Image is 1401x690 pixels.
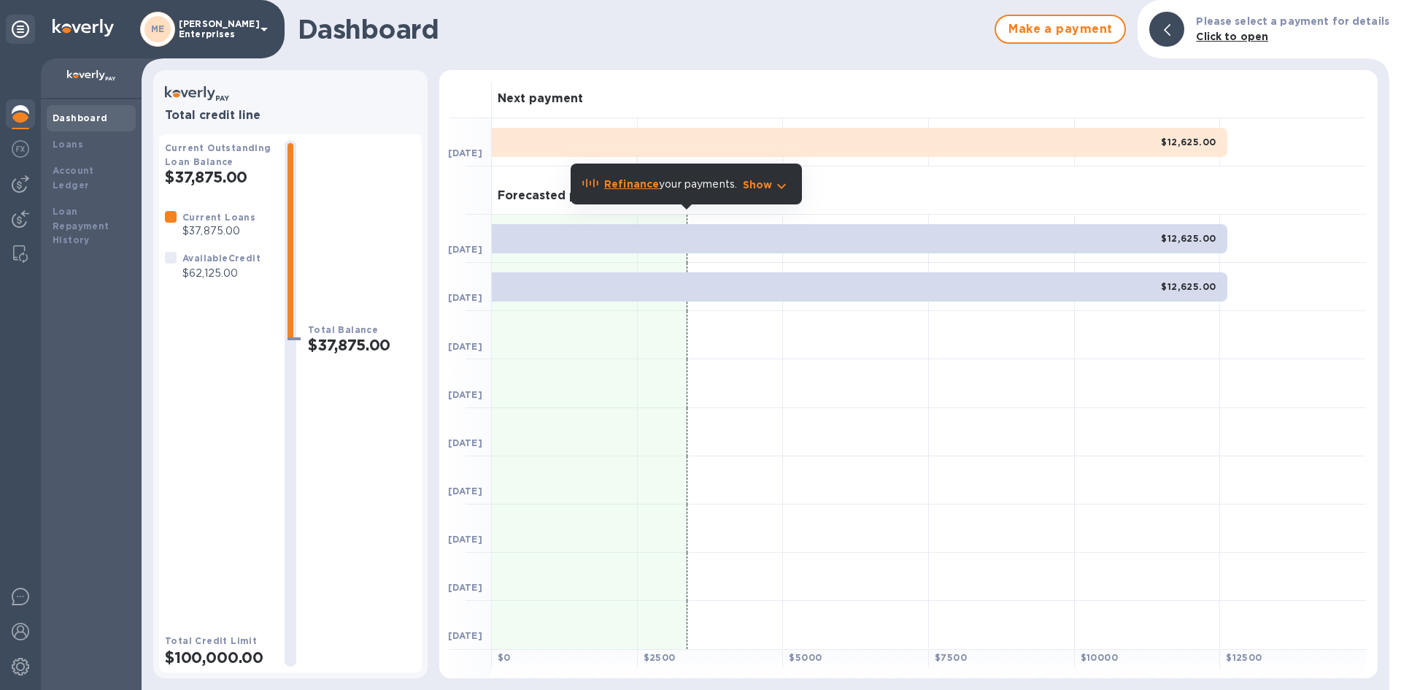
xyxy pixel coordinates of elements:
b: Available Credit [182,253,260,264]
b: Refinance [604,178,659,190]
b: ME [151,23,165,34]
div: Unpin categories [6,15,35,44]
b: [DATE] [448,534,482,545]
h2: $37,875.00 [308,336,416,354]
img: Logo [53,19,114,37]
p: $37,875.00 [182,223,255,239]
b: $12,625.00 [1161,281,1216,292]
b: [DATE] [448,437,482,448]
b: [DATE] [448,292,482,303]
b: Loan Repayment History [53,206,109,246]
h3: Forecasted payments [498,189,629,203]
b: Account Ledger [53,165,94,191]
b: $12,625.00 [1161,233,1216,244]
p: [PERSON_NAME] Enterprises [179,19,252,39]
b: [DATE] [448,147,482,158]
p: Show [743,177,773,192]
b: Current Outstanding Loan Balance [165,142,271,167]
b: [DATE] [448,244,482,255]
b: [DATE] [448,486,482,497]
button: Make a payment [995,15,1126,44]
b: Loans [53,139,83,150]
b: [DATE] [448,389,482,400]
b: Click to open [1196,31,1268,42]
h3: Total credit line [165,109,416,123]
b: [DATE] [448,630,482,641]
b: Dashboard [53,112,108,123]
b: [DATE] [448,341,482,352]
b: Current Loans [182,212,255,223]
h2: $100,000.00 [165,648,273,667]
b: $ 12500 [1226,652,1262,663]
b: $ 7500 [935,652,967,663]
img: Foreign exchange [12,140,29,158]
span: Make a payment [1008,20,1113,38]
h3: Next payment [498,92,583,106]
b: $ 10000 [1081,652,1118,663]
h2: $37,875.00 [165,168,273,186]
b: $ 2500 [644,652,676,663]
b: Please select a payment for details [1196,15,1389,27]
button: Show [743,177,790,192]
p: your payments. [604,177,737,192]
b: Total Balance [308,324,378,335]
b: $ 5000 [789,652,822,663]
b: Total Credit Limit [165,635,257,646]
p: $62,125.00 [182,266,260,281]
b: $ 0 [498,652,511,663]
b: [DATE] [448,582,482,593]
h1: Dashboard [298,14,987,45]
b: $12,625.00 [1161,137,1216,147]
